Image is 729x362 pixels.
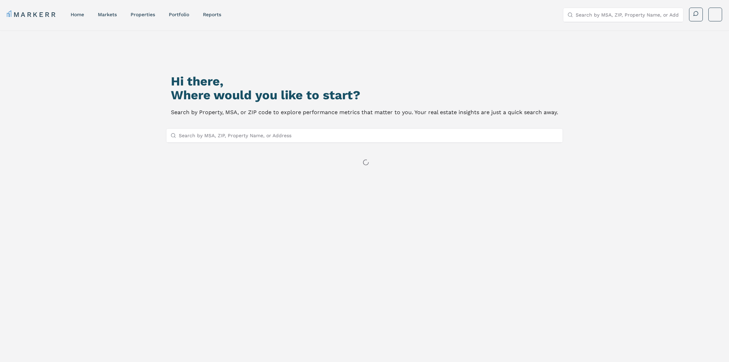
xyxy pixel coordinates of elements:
[71,12,84,17] a: home
[576,8,679,22] input: Search by MSA, ZIP, Property Name, or Address
[171,88,558,102] h2: Where would you like to start?
[203,12,221,17] a: reports
[179,129,558,142] input: Search by MSA, ZIP, Property Name, or Address
[98,12,117,17] a: markets
[171,74,558,88] h1: Hi there,
[131,12,155,17] a: properties
[171,108,558,117] p: Search by Property, MSA, or ZIP code to explore performance metrics that matter to you. Your real...
[169,12,189,17] a: Portfolio
[7,10,57,19] a: MARKERR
